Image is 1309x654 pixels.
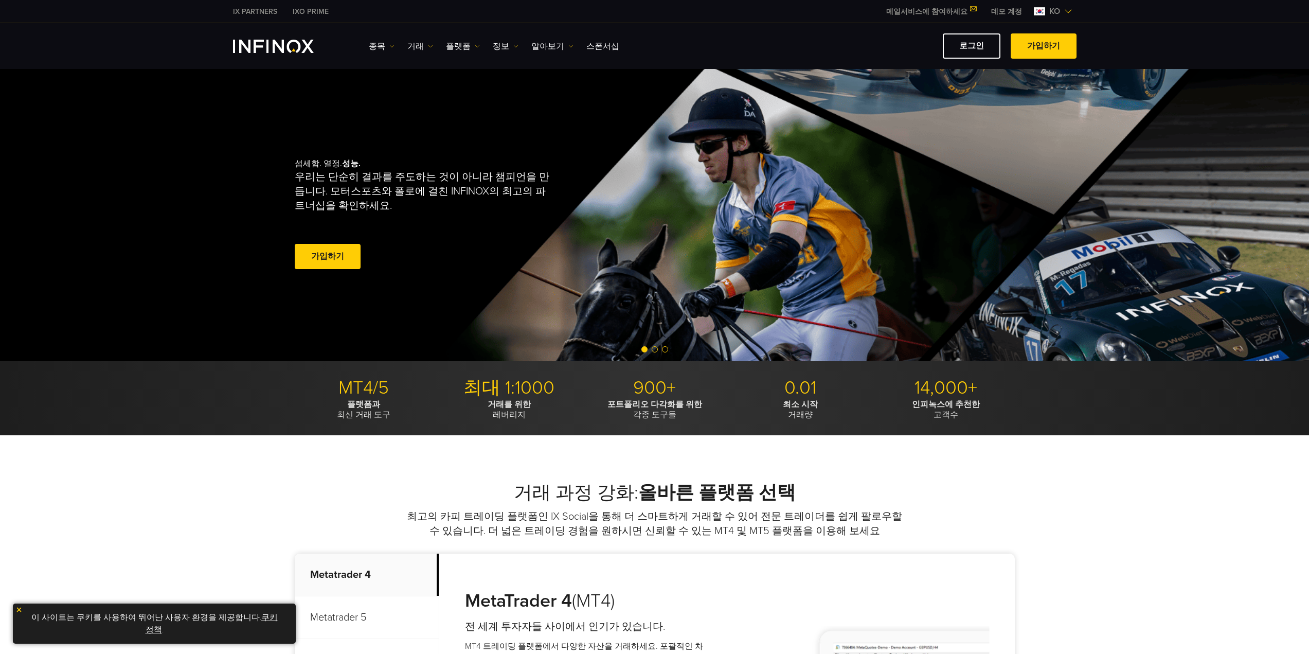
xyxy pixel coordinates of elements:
[641,346,648,352] span: Go to slide 1
[488,399,531,410] strong: 거래를 위한
[465,590,572,612] strong: MetaTrader 4
[878,7,983,16] a: 메일서비스에 참여하세요
[586,377,724,399] p: 900+
[1045,5,1064,17] span: ko
[983,6,1030,17] a: INFINOX MENU
[295,170,554,213] p: 우리는 단순히 결과를 주도하는 것이 아니라 챔피언을 만듭니다. 모터스포츠와 폴로에 걸친 INFINOX의 최고의 파트너십을 확인하세요.
[295,244,361,269] a: 가입하기
[912,399,980,410] strong: 인피녹스에 추천한
[586,399,724,420] p: 각종 도구들
[465,620,710,634] h4: 전 세계 투자자들 사이에서 인기가 있습니다.
[225,6,285,17] a: INFINOX
[295,596,439,639] p: Metatrader 5
[285,6,336,17] a: INFINOX
[638,482,796,504] strong: 올바른 플랫폼 선택
[233,40,338,53] a: INFINOX Logo
[295,554,439,596] p: Metatrader 4
[347,399,380,410] strong: 플랫폼과
[407,40,433,52] a: 거래
[607,399,702,410] strong: 포트폴리오 다각화를 위한
[440,399,578,420] p: 레버리지
[493,40,518,52] a: 정보
[1011,33,1077,59] a: 가입하기
[369,40,395,52] a: 종목
[783,399,818,410] strong: 최소 시작
[731,377,869,399] p: 0.01
[652,346,658,352] span: Go to slide 2
[295,142,619,288] div: 섬세함. 열정.
[731,399,869,420] p: 거래량
[295,482,1015,504] h2: 거래 과정 강화:
[295,377,433,399] p: MT4/5
[465,590,710,612] h3: (MT4)
[877,399,1015,420] p: 고객수
[943,33,1000,59] a: 로그인
[586,40,619,52] a: 스폰서십
[18,609,291,639] p: 이 사이트는 쿠키를 사용하여 뛰어난 사용자 환경을 제공합니다. .
[15,606,23,613] img: yellow close icon
[877,377,1015,399] p: 14,000+
[446,40,480,52] a: 플랫폼
[295,399,433,420] p: 최신 거래 도구
[440,377,578,399] p: 최대 1:1000
[405,509,904,538] p: 최고의 카피 트레이딩 플랫폼인 IX Social을 통해 더 스마트하게 거래할 수 있어 전문 트레이더를 쉽게 팔로우할 수 있습니다. 더 넓은 트레이딩 경험을 원하시면 신뢰할 수...
[342,158,361,169] strong: 성능.
[662,346,668,352] span: Go to slide 3
[531,40,573,52] a: 알아보기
